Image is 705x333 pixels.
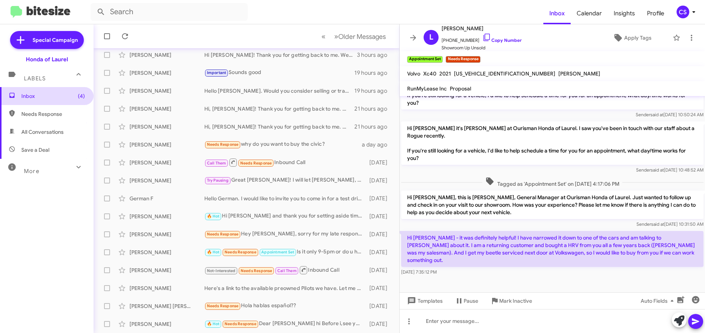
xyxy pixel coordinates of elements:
span: 🔥 Hot [207,250,220,255]
div: [DATE] [366,266,393,274]
a: Profile [641,3,670,24]
span: More [24,168,39,175]
div: [PERSON_NAME] [129,266,204,274]
span: Needs Response [207,142,239,147]
div: [PERSON_NAME] [129,51,204,59]
div: [PERSON_NAME] [129,284,204,292]
span: Proposal [450,85,471,92]
div: German F [129,195,204,202]
div: 21 hours ago [354,123,393,130]
span: [PERSON_NAME] [442,24,522,33]
span: Sender [DATE] 10:50:24 AM [636,112,704,117]
div: Hey [PERSON_NAME], sorry for my late response. I did connect with your shop on the Prologue. [PER... [204,230,366,238]
div: 3 hours ago [357,51,393,59]
span: 2021 [439,70,451,77]
div: Hello [PERSON_NAME]. Would you consider selling or trading your 2019 Toyota Camry? [204,87,354,95]
div: [PERSON_NAME] [129,69,204,77]
div: Hola hablas español?? [204,302,366,310]
div: [DATE] [366,249,393,256]
div: [PERSON_NAME] [129,141,204,148]
span: Pause [464,294,478,308]
span: said at [651,167,664,173]
div: [PERSON_NAME] [129,213,204,220]
a: Special Campaign [10,31,84,49]
div: [PERSON_NAME] [PERSON_NAME] [129,302,204,310]
span: Needs Response [241,268,272,273]
span: Try Pausing [207,178,229,183]
button: Pause [449,294,484,308]
input: Search [91,3,248,21]
span: Important [207,70,226,75]
small: Appointment Set [407,56,443,63]
span: Appointment Set [261,250,294,255]
div: [PERSON_NAME] [129,105,204,112]
button: Previous [317,29,330,44]
div: Hello German. I would like to invite you to come in for a test drive of the 2026 Honda Civic Si. ... [204,195,366,202]
a: Copy Number [482,37,522,43]
span: Save a Deal [21,146,49,154]
div: [DATE] [366,231,393,238]
span: Templates [406,294,443,308]
span: Sender [DATE] 10:48:52 AM [636,167,704,173]
div: Honda of Laurel [26,56,68,63]
span: [DATE] 7:35:12 PM [401,269,437,275]
span: Needs Response [225,321,256,326]
div: 19 hours ago [354,87,393,95]
nav: Page navigation example [317,29,390,44]
button: CS [670,6,697,18]
div: [PERSON_NAME] [129,320,204,328]
span: Needs Response [207,303,239,308]
a: Insights [608,3,641,24]
div: [PERSON_NAME] [129,87,204,95]
div: Inbound Call [204,265,366,275]
span: Needs Response [207,232,239,237]
div: Hi [PERSON_NAME]! Thank you for getting back to me. We will be happy to appraise your 2020 Honda ... [204,51,357,59]
div: Is it only 9-5pm or do u have extended hours? [DATE] works better for me but could do [DATE] afte... [204,248,366,256]
span: Sender [DATE] 10:31:50 AM [637,221,704,227]
span: 🔥 Hot [207,214,220,219]
span: said at [651,221,664,227]
div: [PERSON_NAME] [129,231,204,238]
span: Showroom Up Unsold [442,44,522,52]
div: why do you want to buy the civic? [204,140,362,149]
div: [DATE] [366,195,393,202]
div: Great [PERSON_NAME]! I will let [PERSON_NAME], your VIP Service Trade Advocate follow up with you... [204,176,366,185]
span: Needs Response [21,110,85,118]
div: CS [677,6,689,18]
button: Templates [400,294,449,308]
span: « [321,32,326,41]
span: [US_VEHICLE_IDENTIFICATION_NUMBER] [454,70,555,77]
small: Needs Response [446,56,480,63]
button: Mark Inactive [484,294,538,308]
div: 19 hours ago [354,69,393,77]
div: Here's a link to the available preowned Pilots we have. Let me know when you would like to come i... [204,284,366,292]
div: [PERSON_NAME] [129,177,204,184]
div: [DATE] [366,302,393,310]
span: Auto Fields [641,294,677,308]
span: Older Messages [338,33,386,41]
button: Apply Tags [595,31,669,44]
span: Xc40 [423,70,436,77]
span: Needs Response [225,250,256,255]
span: Volvo [407,70,420,77]
div: 21 hours ago [354,105,393,112]
div: Hi, [PERSON_NAME]! Thank you for getting back to me. We will be happy to appraise your 2020 Honda... [204,105,354,112]
span: Inbox [543,3,571,24]
span: L [429,31,433,43]
span: Labels [24,75,46,82]
p: Hi [PERSON_NAME] it's [PERSON_NAME] at Ourisman Honda of Laurel. I saw you've been in touch with ... [401,121,704,165]
span: Tagged as 'Appointment Set' on [DATE] 4:17:06 PM [482,177,622,188]
span: 🔥 Hot [207,321,220,326]
div: Hi [PERSON_NAME] and thank you for setting aside time with us. Please text “Y” or “Yes” to confir... [204,212,366,221]
span: Mark Inactive [499,294,532,308]
div: Dear [PERSON_NAME] hi Before i,see you I want be,sure my budget will be enaf to make dicision to by [204,320,366,328]
a: Calendar [571,3,608,24]
div: [PERSON_NAME] [129,123,204,130]
span: Call Them [277,268,297,273]
div: [DATE] [366,320,393,328]
div: a day ago [362,141,393,148]
span: Apply Tags [624,31,651,44]
span: (4) [78,92,85,100]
